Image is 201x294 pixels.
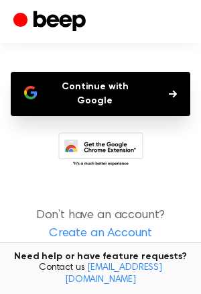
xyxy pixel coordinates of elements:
[13,9,89,35] a: Beep
[11,72,190,116] button: Continue with Google
[65,263,162,285] a: [EMAIL_ADDRESS][DOMAIN_NAME]
[11,207,190,243] p: Don’t have an account?
[8,262,193,286] span: Contact us
[13,225,188,243] a: Create an Account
